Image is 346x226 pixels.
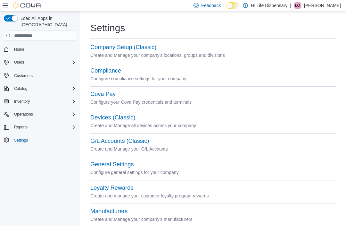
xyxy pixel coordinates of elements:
p: Create and Manage your company's manufacturers [90,215,336,223]
span: Home [12,45,76,53]
a: Customers [12,72,35,80]
button: Catalog [1,84,79,93]
span: Catalog [12,85,76,92]
span: LO [295,2,300,9]
button: Customers [1,71,79,80]
a: Home [12,46,27,53]
span: Users [14,60,24,65]
span: Load All Apps in [GEOGRAPHIC_DATA] [18,15,76,28]
p: [PERSON_NAME] [304,2,341,9]
p: Configure general settings for your company [90,169,336,176]
span: Customers [12,71,76,79]
span: Inventory [12,98,76,105]
span: Users [12,58,76,66]
button: Users [1,58,79,67]
span: Inventory [14,99,30,104]
span: Operations [14,112,33,117]
a: Settings [12,136,30,144]
span: Home [14,47,24,52]
button: Reports [12,123,30,131]
input: Dark Mode [226,2,240,9]
button: Operations [1,110,79,119]
button: Devices (Classic) [90,114,135,121]
button: Settings [1,135,79,145]
button: Inventory [1,97,79,106]
p: Configure compliance settings for your company [90,75,336,83]
p: Hi Life Dispensary [251,2,288,9]
p: Create and manage your customer loyalty program rewards [90,192,336,200]
p: Create and Manage your company's locations, groups and divisions [90,51,336,59]
span: Reports [12,123,76,131]
button: Reports [1,123,79,132]
button: Inventory [12,98,32,105]
button: General Settings [90,161,134,168]
span: Customers [14,73,33,78]
span: Feedback [201,2,221,9]
p: Configure your Cova Pay credentials and terminals [90,98,336,106]
button: Company Setup (Classic) [90,44,156,51]
button: Home [1,45,79,54]
span: Reports [14,125,28,130]
p: | [290,2,291,9]
button: Compliance [90,67,121,74]
span: Operations [12,110,76,118]
button: G/L Accounts (Classic) [90,138,149,144]
p: Create and Manage your G/L Accounts [90,145,336,153]
button: Catalog [12,85,30,92]
button: Loyalty Rewards [90,185,133,191]
span: Settings [12,136,76,144]
h1: Settings [90,22,125,34]
button: Cova Pay [90,91,116,98]
button: Manufacturers [90,208,128,215]
img: Cova [13,2,42,9]
nav: Complex example [4,42,76,161]
p: Create and Manage all devices across your company [90,122,336,129]
button: Operations [12,110,36,118]
div: Lori Oropeza [294,2,301,9]
span: Catalog [14,86,27,91]
span: Settings [14,138,28,143]
button: Users [12,58,27,66]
